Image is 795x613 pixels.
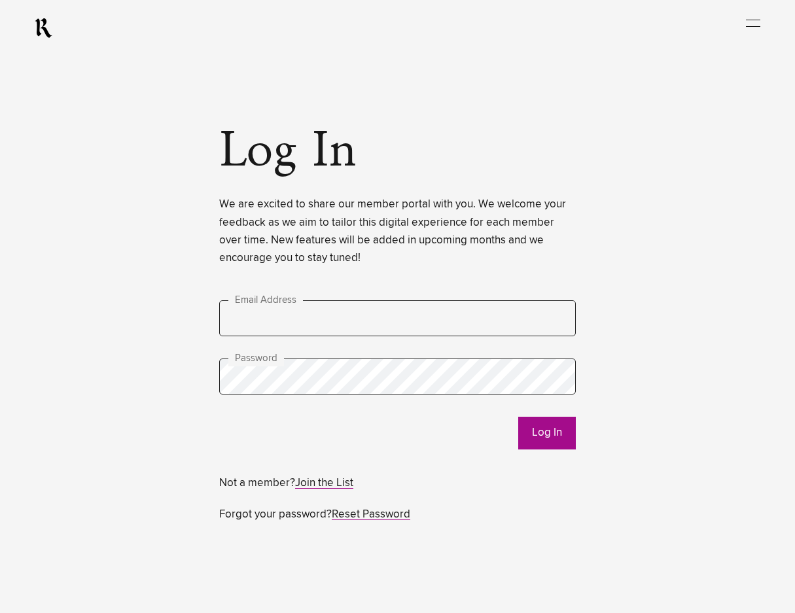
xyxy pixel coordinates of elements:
span: We are excited to share our member portal with you. We welcome your feedback as we aim to tailor ... [219,196,576,267]
span: Forgot your password? [219,506,410,523]
span: Log In [219,126,357,178]
label: Email Address [228,292,303,308]
a: RealmCellars [35,18,52,39]
a: Join the List [295,478,353,489]
span: Not a member? [219,474,353,492]
label: Password [228,351,284,366]
a: Reset Password [332,509,410,520]
button: Log In [518,417,576,449]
